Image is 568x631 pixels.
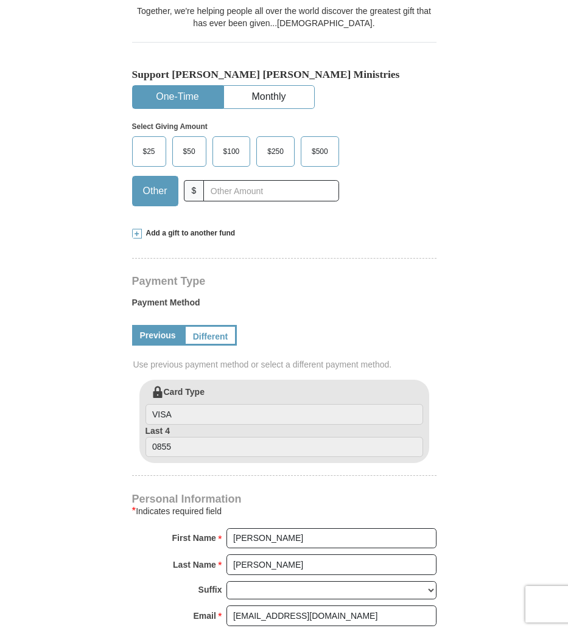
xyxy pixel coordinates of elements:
span: $500 [306,142,334,161]
div: Together, we're helping people all over the world discover the greatest gift that has ever been g... [132,5,437,29]
span: $ [184,180,205,201]
input: Card Type [146,404,423,425]
span: Use previous payment method or select a different payment method. [133,358,438,371]
strong: Email [194,607,216,624]
span: Other [137,182,174,200]
div: Indicates required field [132,504,437,518]
label: Last 4 [146,425,423,458]
h5: Support [PERSON_NAME] [PERSON_NAME] Ministries [132,68,437,81]
input: Other Amount [203,180,338,201]
span: $250 [261,142,290,161]
strong: Last Name [173,556,216,573]
strong: Suffix [198,581,222,598]
strong: First Name [172,529,216,546]
strong: Select Giving Amount [132,122,208,131]
button: Monthly [224,86,314,108]
a: Different [184,325,237,346]
span: $100 [217,142,246,161]
input: Last 4 [146,437,423,458]
label: Payment Method [132,296,437,315]
span: $25 [137,142,161,161]
button: One-Time [133,86,223,108]
a: Previous [132,325,184,346]
h4: Payment Type [132,276,437,286]
span: $50 [177,142,202,161]
span: Add a gift to another fund [142,228,236,239]
h4: Personal Information [132,494,437,504]
label: Card Type [146,386,423,425]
